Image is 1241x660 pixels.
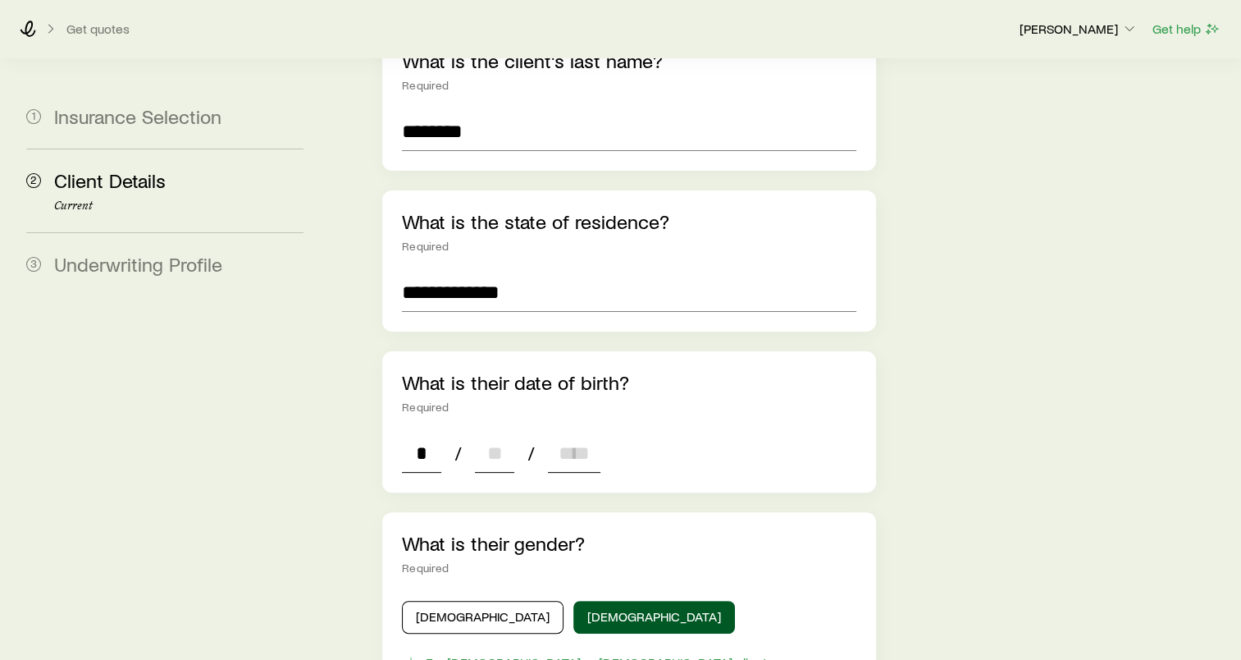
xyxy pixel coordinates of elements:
[66,21,130,37] button: Get quotes
[1152,20,1221,39] button: Get help
[573,601,735,634] button: [DEMOGRAPHIC_DATA]
[402,49,856,72] p: What is the client's last name?
[402,240,856,253] div: Required
[402,532,856,555] p: What is their gender?
[54,168,166,192] span: Client Details
[402,79,856,92] div: Required
[26,257,41,272] span: 3
[402,371,856,394] p: What is their date of birth?
[402,401,856,414] div: Required
[1020,21,1138,37] p: [PERSON_NAME]
[54,104,221,128] span: Insurance Selection
[54,199,303,213] p: Current
[402,561,856,575] div: Required
[402,210,856,233] p: What is the state of residence?
[448,442,468,465] span: /
[26,109,41,124] span: 1
[521,442,541,465] span: /
[1019,20,1138,39] button: [PERSON_NAME]
[26,173,41,188] span: 2
[402,601,563,634] button: [DEMOGRAPHIC_DATA]
[54,252,222,276] span: Underwriting Profile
